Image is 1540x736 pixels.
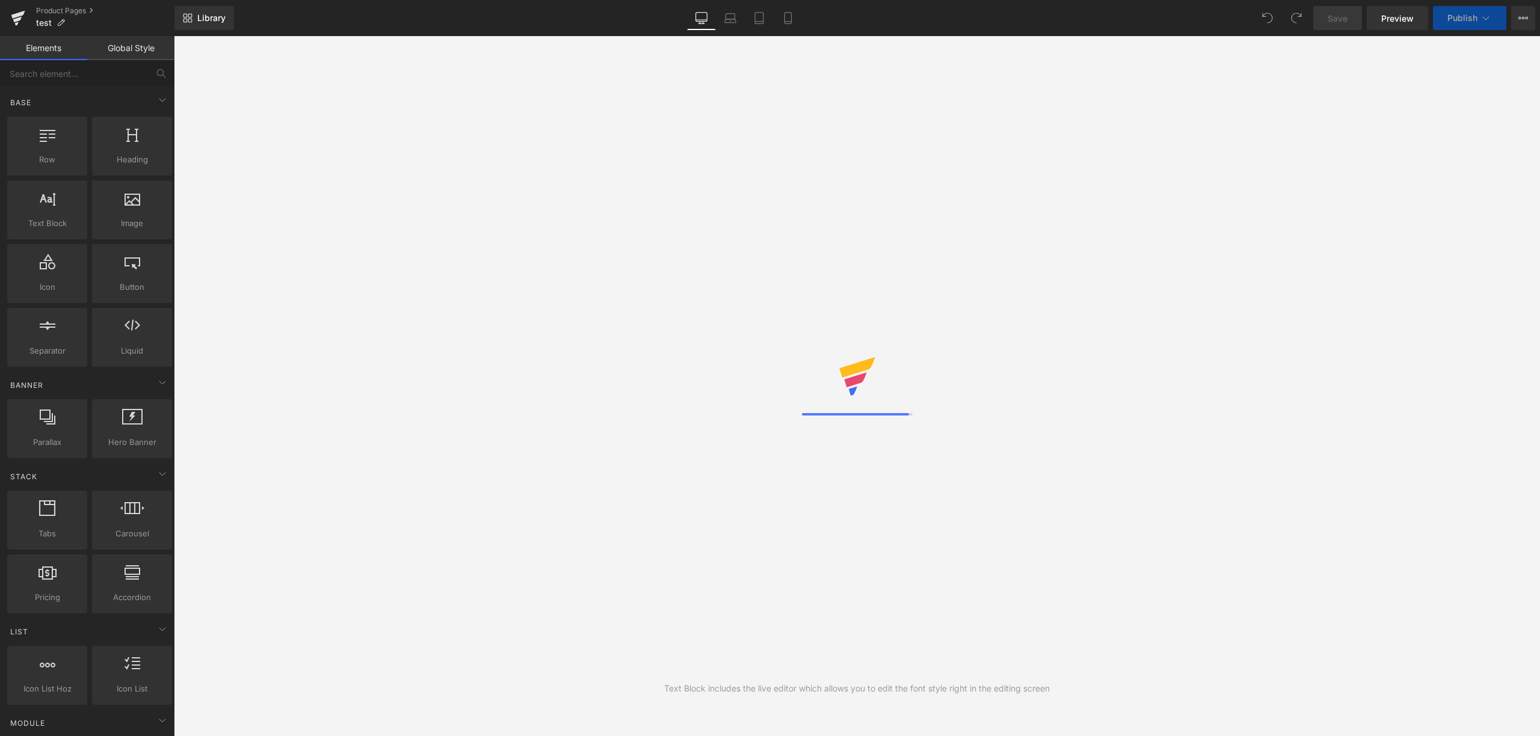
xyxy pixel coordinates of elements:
[11,527,84,540] span: Tabs
[36,18,52,28] span: test
[687,6,716,30] a: Desktop
[1511,6,1535,30] button: More
[11,281,84,293] span: Icon
[96,153,168,166] span: Heading
[11,436,84,449] span: Parallax
[1433,6,1506,30] button: Publish
[197,13,226,23] span: Library
[87,36,174,60] a: Global Style
[11,682,84,695] span: Icon List Hoz
[9,717,46,729] span: Module
[96,217,168,230] span: Image
[664,682,1050,695] div: Text Block includes the live editor which allows you to edit the font style right in the editing ...
[1255,6,1280,30] button: Undo
[96,527,168,540] span: Carousel
[774,6,802,30] a: Mobile
[745,6,774,30] a: Tablet
[96,591,168,604] span: Accordion
[716,6,745,30] a: Laptop
[1328,12,1347,25] span: Save
[11,217,84,230] span: Text Block
[1447,13,1477,23] span: Publish
[11,345,84,357] span: Separator
[96,682,168,695] span: Icon List
[1381,12,1414,25] span: Preview
[11,153,84,166] span: Row
[1367,6,1428,30] a: Preview
[174,6,234,30] a: New Library
[1284,6,1308,30] button: Redo
[9,97,32,108] span: Base
[9,379,45,391] span: Banner
[96,436,168,449] span: Hero Banner
[11,591,84,604] span: Pricing
[9,471,38,482] span: Stack
[36,6,174,16] a: Product Pages
[9,626,29,637] span: List
[96,345,168,357] span: Liquid
[96,281,168,293] span: Button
